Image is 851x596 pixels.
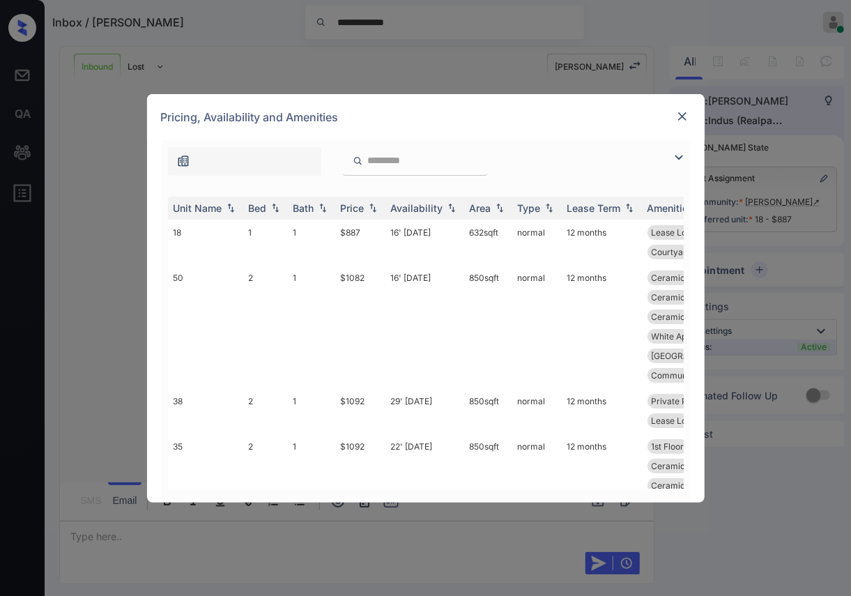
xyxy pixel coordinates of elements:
div: Bath [293,202,314,214]
td: 2 [243,434,288,518]
div: Price [341,202,365,214]
td: 16' [DATE] [385,220,464,265]
div: Amenities [647,202,694,214]
td: 29' [DATE] [385,388,464,434]
td: $1082 [335,265,385,388]
td: 1 [288,220,335,265]
div: Unit Name [174,202,222,214]
div: Area [470,202,491,214]
td: normal [512,265,562,388]
td: 2 [243,265,288,388]
img: sorting [622,203,636,213]
td: 12 months [562,388,642,434]
img: sorting [445,203,459,213]
td: $1092 [335,388,385,434]
img: close [675,109,689,123]
div: Bed [249,202,267,214]
span: Ceramic Tile Be... [652,461,721,471]
img: sorting [316,203,330,213]
span: Private Patio [652,396,703,406]
td: $887 [335,220,385,265]
img: icon-zuma [176,154,190,168]
div: Pricing, Availability and Amenities [147,94,705,140]
td: 22' [DATE] [385,434,464,518]
td: 50 [168,265,243,388]
span: Community Fee [652,370,714,381]
td: 1 [243,220,288,265]
img: sorting [366,203,380,213]
span: Lease Lock [652,415,697,426]
td: 12 months [562,220,642,265]
td: 850 sqft [464,265,512,388]
div: Lease Term [567,202,621,214]
span: 1st Floor [652,441,684,452]
td: 18 [168,220,243,265]
td: $1092 [335,434,385,518]
div: Type [518,202,541,214]
td: 632 sqft [464,220,512,265]
td: 1 [288,388,335,434]
td: 850 sqft [464,388,512,434]
td: normal [512,388,562,434]
span: Ceramic Tile Ba... [652,273,721,283]
td: normal [512,434,562,518]
img: sorting [493,203,507,213]
td: 35 [168,434,243,518]
img: sorting [224,203,238,213]
img: sorting [268,203,282,213]
span: White Appliance... [652,331,722,342]
td: 1 [288,434,335,518]
div: Availability [391,202,443,214]
td: 12 months [562,434,642,518]
span: [GEOGRAPHIC_DATA][PERSON_NAME]... [652,351,811,361]
td: 1 [288,265,335,388]
span: Lease Lock [652,227,697,238]
span: Ceramic Tile Di... [652,312,719,322]
td: 850 sqft [464,434,512,518]
td: 12 months [562,265,642,388]
span: Ceramic Tile Di... [652,480,719,491]
img: icon-zuma [670,149,687,166]
td: 16' [DATE] [385,265,464,388]
img: sorting [542,203,556,213]
td: 2 [243,388,288,434]
td: normal [512,220,562,265]
td: 38 [168,388,243,434]
img: icon-zuma [353,155,363,167]
span: Courtyard view [652,247,713,257]
span: Ceramic Tile Be... [652,292,721,303]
